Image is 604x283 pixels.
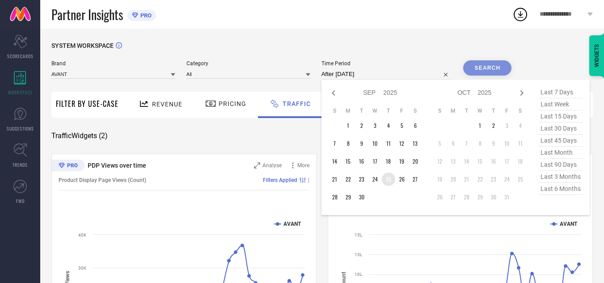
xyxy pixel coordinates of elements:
span: last 45 days [538,135,583,147]
span: PRO [138,12,152,19]
td: Thu Sep 25 2025 [382,173,395,186]
span: last 3 months [538,171,583,183]
span: Traffic [283,100,311,107]
td: Sun Sep 07 2025 [328,137,342,150]
td: Fri Sep 05 2025 [395,119,409,132]
svg: Zoom [254,162,260,169]
input: Select time period [321,69,452,80]
td: Thu Oct 02 2025 [487,119,500,132]
td: Tue Oct 21 2025 [460,173,473,186]
td: Wed Sep 17 2025 [368,155,382,168]
span: last 30 days [538,122,583,135]
div: Open download list [512,6,528,22]
span: Partner Insights [51,5,123,24]
td: Wed Oct 22 2025 [473,173,487,186]
span: WORKSPACE [8,89,33,96]
td: Wed Sep 24 2025 [368,173,382,186]
span: Filter By Use-Case [56,98,118,109]
text: 10L [355,272,363,277]
td: Fri Sep 26 2025 [395,173,409,186]
td: Fri Oct 31 2025 [500,190,514,204]
td: Sun Sep 21 2025 [328,173,342,186]
td: Fri Sep 12 2025 [395,137,409,150]
div: Next month [516,88,527,98]
span: last 6 months [538,183,583,195]
span: last month [538,147,583,159]
td: Thu Sep 18 2025 [382,155,395,168]
th: Tuesday [355,107,368,114]
span: last 15 days [538,110,583,122]
span: PDP Views over time [88,162,146,169]
td: Mon Oct 06 2025 [447,137,460,150]
td: Thu Oct 23 2025 [487,173,500,186]
td: Sun Oct 26 2025 [433,190,447,204]
th: Sunday [433,107,447,114]
span: | [308,177,309,183]
td: Fri Oct 03 2025 [500,119,514,132]
td: Fri Oct 10 2025 [500,137,514,150]
span: last 90 days [538,159,583,171]
td: Tue Sep 23 2025 [355,173,368,186]
td: Wed Sep 03 2025 [368,119,382,132]
th: Saturday [409,107,422,114]
text: 30K [78,266,87,270]
td: Tue Sep 09 2025 [355,137,368,150]
span: Traffic Widgets ( 2 ) [51,131,108,140]
td: Sat Oct 25 2025 [514,173,527,186]
td: Mon Oct 20 2025 [447,173,460,186]
td: Sat Oct 18 2025 [514,155,527,168]
td: Sun Sep 14 2025 [328,155,342,168]
span: last 7 days [538,86,583,98]
td: Sat Oct 11 2025 [514,137,527,150]
span: SUGGESTIONS [7,125,34,132]
th: Sunday [328,107,342,114]
span: Pricing [219,100,246,107]
td: Tue Oct 07 2025 [460,137,473,150]
span: Analyse [262,162,282,169]
td: Sat Sep 06 2025 [409,119,422,132]
td: Thu Sep 11 2025 [382,137,395,150]
td: Wed Oct 08 2025 [473,137,487,150]
td: Sun Oct 19 2025 [433,173,447,186]
div: Previous month [328,88,339,98]
td: Tue Oct 28 2025 [460,190,473,204]
th: Friday [500,107,514,114]
td: Mon Sep 15 2025 [342,155,355,168]
span: FWD [16,198,25,204]
td: Mon Oct 13 2025 [447,155,460,168]
span: Brand [51,60,175,67]
td: Tue Oct 14 2025 [460,155,473,168]
td: Thu Sep 04 2025 [382,119,395,132]
td: Fri Oct 24 2025 [500,173,514,186]
td: Mon Sep 08 2025 [342,137,355,150]
text: AVANT [283,221,301,227]
span: Category [186,60,310,67]
td: Tue Sep 16 2025 [355,155,368,168]
td: Mon Sep 01 2025 [342,119,355,132]
td: Wed Oct 15 2025 [473,155,487,168]
td: Fri Sep 19 2025 [395,155,409,168]
td: Sat Sep 13 2025 [409,137,422,150]
td: Mon Sep 22 2025 [342,173,355,186]
td: Wed Oct 29 2025 [473,190,487,204]
td: Mon Oct 27 2025 [447,190,460,204]
th: Friday [395,107,409,114]
span: More [297,162,309,169]
span: Revenue [152,101,182,108]
span: TRENDS [13,161,28,168]
td: Thu Oct 09 2025 [487,137,500,150]
td: Tue Sep 30 2025 [355,190,368,204]
th: Monday [447,107,460,114]
td: Fri Oct 17 2025 [500,155,514,168]
td: Thu Oct 30 2025 [487,190,500,204]
th: Saturday [514,107,527,114]
td: Sat Sep 27 2025 [409,173,422,186]
div: Premium [51,160,84,173]
th: Wednesday [368,107,382,114]
td: Sun Oct 05 2025 [433,137,447,150]
td: Wed Oct 01 2025 [473,119,487,132]
td: Sat Oct 04 2025 [514,119,527,132]
th: Tuesday [460,107,473,114]
th: Thursday [487,107,500,114]
span: Product Display Page Views (Count) [59,177,146,183]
